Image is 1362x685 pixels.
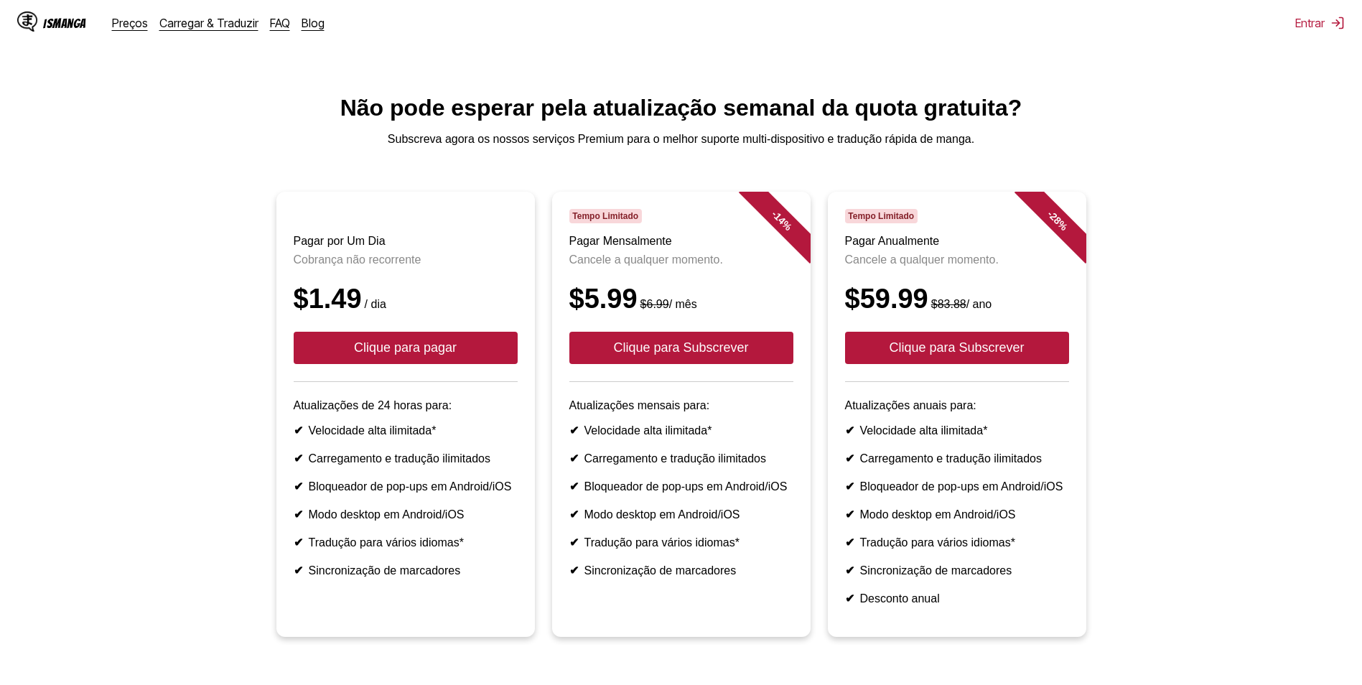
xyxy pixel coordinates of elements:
[1295,16,1345,30] button: Entrar
[294,332,518,364] button: Clique para pagar
[294,452,518,465] li: Carregamento e tradução ilimitados
[294,536,303,549] b: ✔
[569,399,793,412] p: Atualizações mensais para:
[928,298,992,310] small: / ano
[294,508,518,521] li: Modo desktop em Android/iOS
[845,452,854,465] b: ✔
[569,564,793,577] li: Sincronização de marcadores
[845,452,1069,465] li: Carregamento e tradução ilimitados
[112,16,148,30] a: Preços
[569,235,793,248] h3: Pagar Mensalmente
[294,399,518,412] p: Atualizações de 24 horas para:
[845,536,854,549] b: ✔
[294,480,303,493] b: ✔
[845,536,1069,549] li: Tradução para vários idiomas*
[17,11,37,32] img: IsManga Logo
[569,508,793,521] li: Modo desktop em Android/iOS
[569,332,793,364] button: Clique para Subscrever
[569,284,793,314] div: $5.99
[845,592,854,605] b: ✔
[569,536,793,549] li: Tradução para vários idiomas*
[294,452,303,465] b: ✔
[569,508,579,521] b: ✔
[270,16,290,30] a: FAQ
[640,298,669,310] s: $6.99
[931,298,966,310] s: $83.88
[294,424,518,437] li: Velocidade alta ilimitada*
[845,424,854,437] b: ✔
[845,235,1069,248] h3: Pagar Anualmente
[569,424,579,437] b: ✔
[294,564,303,577] b: ✔
[569,424,793,437] li: Velocidade alta ilimitada*
[294,284,518,314] div: $1.49
[569,480,579,493] b: ✔
[738,177,824,264] div: - 14 %
[845,480,1069,493] li: Bloqueador de pop-ups em Android/iOS
[294,508,303,521] b: ✔
[845,564,854,577] b: ✔
[569,480,793,493] li: Bloqueador de pop-ups em Android/iOS
[845,424,1069,437] li: Velocidade alta ilimitada*
[294,253,518,266] p: Cobrança não recorrente
[845,399,1069,412] p: Atualizações anuais para:
[845,209,918,223] span: Tempo Limitado
[294,564,518,577] li: Sincronização de marcadores
[1330,16,1345,30] img: Sign out
[294,235,518,248] h3: Pagar por Um Dia
[569,536,579,549] b: ✔
[845,508,854,521] b: ✔
[569,452,793,465] li: Carregamento e tradução ilimitados
[362,298,386,310] small: / dia
[11,133,1351,146] p: Subscreva agora os nossos serviços Premium para o melhor suporte multi-dispositivo e tradução ráp...
[43,17,86,30] div: IsManga
[845,592,1069,605] li: Desconto anual
[845,480,854,493] b: ✔
[569,564,579,577] b: ✔
[294,424,303,437] b: ✔
[638,298,697,310] small: / mês
[845,332,1069,364] button: Clique para Subscrever
[845,564,1069,577] li: Sincronização de marcadores
[845,253,1069,266] p: Cancele a qualquer momento.
[302,16,325,30] a: Blog
[569,452,579,465] b: ✔
[569,209,642,223] span: Tempo Limitado
[845,284,1069,314] div: $59.99
[569,253,793,266] p: Cancele a qualquer momento.
[294,480,518,493] li: Bloqueador de pop-ups em Android/iOS
[294,536,518,549] li: Tradução para vários idiomas*
[17,11,112,34] a: IsManga LogoIsManga
[159,16,258,30] a: Carregar & Traduzir
[11,95,1351,121] h1: Não pode esperar pela atualização semanal da quota gratuita?
[845,508,1069,521] li: Modo desktop em Android/iOS
[1014,177,1100,264] div: - 28 %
